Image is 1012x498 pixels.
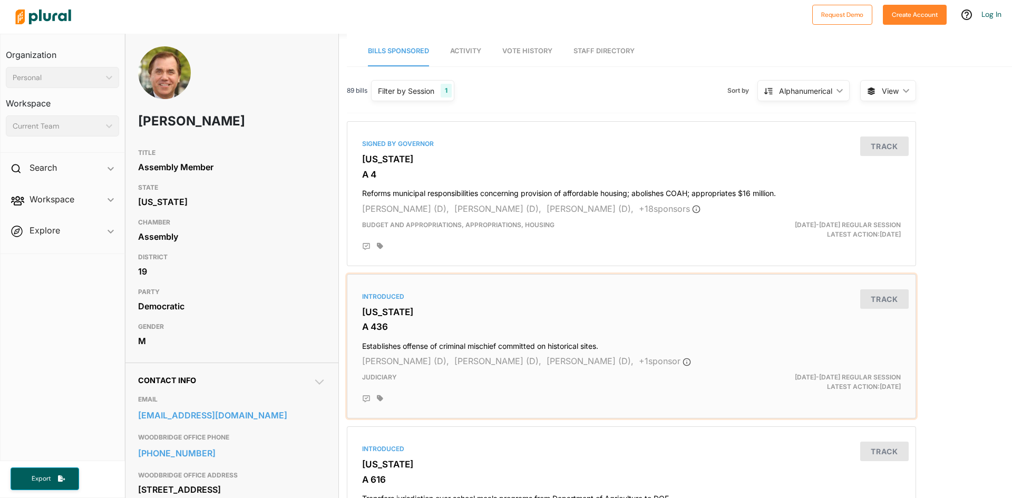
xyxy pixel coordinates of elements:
span: + 18 sponsor s [639,203,700,214]
div: [US_STATE] [138,194,326,210]
img: Headshot of Craig Coughlin [138,46,191,123]
a: Staff Directory [573,36,635,66]
span: [PERSON_NAME] (D), [362,356,449,366]
h3: TITLE [138,147,326,159]
a: Request Demo [812,8,872,19]
div: Latest Action: [DATE] [724,373,909,392]
h3: CHAMBER [138,216,326,229]
h1: [PERSON_NAME] [138,105,250,137]
div: Alphanumerical [779,85,832,96]
div: Signed by Governor [362,139,901,149]
div: Assembly Member [138,159,326,175]
span: Activity [450,47,481,55]
button: Create Account [883,5,947,25]
h4: Reforms municipal responsibilities concerning provision of affordable housing; abolishes COAH; ap... [362,184,901,198]
div: Democratic [138,298,326,314]
span: [DATE]-[DATE] Regular Session [795,373,901,381]
h2: Search [30,162,57,173]
h3: [US_STATE] [362,307,901,317]
span: 89 bills [347,86,367,95]
a: Bills Sponsored [368,36,429,66]
div: M [138,333,326,349]
div: Filter by Session [378,85,434,96]
div: Add Position Statement [362,395,371,403]
div: Add tags [377,242,383,250]
h4: Establishes offense of criminal mischief committed on historical sites. [362,337,901,351]
span: [PERSON_NAME] (D), [454,356,541,366]
button: Export [11,467,79,490]
a: Create Account [883,8,947,19]
div: Assembly [138,229,326,245]
div: Introduced [362,292,901,301]
span: [PERSON_NAME] (D), [454,203,541,214]
h3: PARTY [138,286,326,298]
a: Vote History [502,36,552,66]
a: [PHONE_NUMBER] [138,445,326,461]
div: Current Team [13,121,102,132]
h3: GENDER [138,320,326,333]
div: Personal [13,72,102,83]
h3: DISTRICT [138,251,326,263]
h3: A 4 [362,169,901,180]
span: Bills Sponsored [368,47,429,55]
span: + 1 sponsor [639,356,691,366]
h3: A 616 [362,474,901,485]
span: Sort by [727,86,757,95]
span: Contact Info [138,376,196,385]
h3: [US_STATE] [362,459,901,470]
span: Judiciary [362,373,397,381]
a: [EMAIL_ADDRESS][DOMAIN_NAME] [138,407,326,423]
a: Activity [450,36,481,66]
h3: WOODBRIDGE OFFICE ADDRESS [138,469,326,482]
div: Latest Action: [DATE] [724,220,909,239]
h3: Organization [6,40,119,63]
button: Request Demo [812,5,872,25]
span: View [882,85,899,96]
span: Export [24,474,58,483]
span: Vote History [502,47,552,55]
button: Track [860,442,909,461]
span: [PERSON_NAME] (D), [362,203,449,214]
div: 19 [138,263,326,279]
button: Track [860,289,909,309]
h3: EMAIL [138,393,326,406]
h3: A 436 [362,321,901,332]
div: Add tags [377,395,383,402]
div: Add Position Statement [362,242,371,251]
div: 1 [441,84,452,97]
span: [PERSON_NAME] (D), [547,356,634,366]
span: Budget and Appropriations, Appropriations, Housing [362,221,554,229]
div: Introduced [362,444,901,454]
button: Track [860,136,909,156]
span: [DATE]-[DATE] Regular Session [795,221,901,229]
span: [PERSON_NAME] (D), [547,203,634,214]
h3: [US_STATE] [362,154,901,164]
h3: STATE [138,181,326,194]
a: Log In [981,9,1001,19]
h3: WOODBRIDGE OFFICE PHONE [138,431,326,444]
h3: Workspace [6,88,119,111]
